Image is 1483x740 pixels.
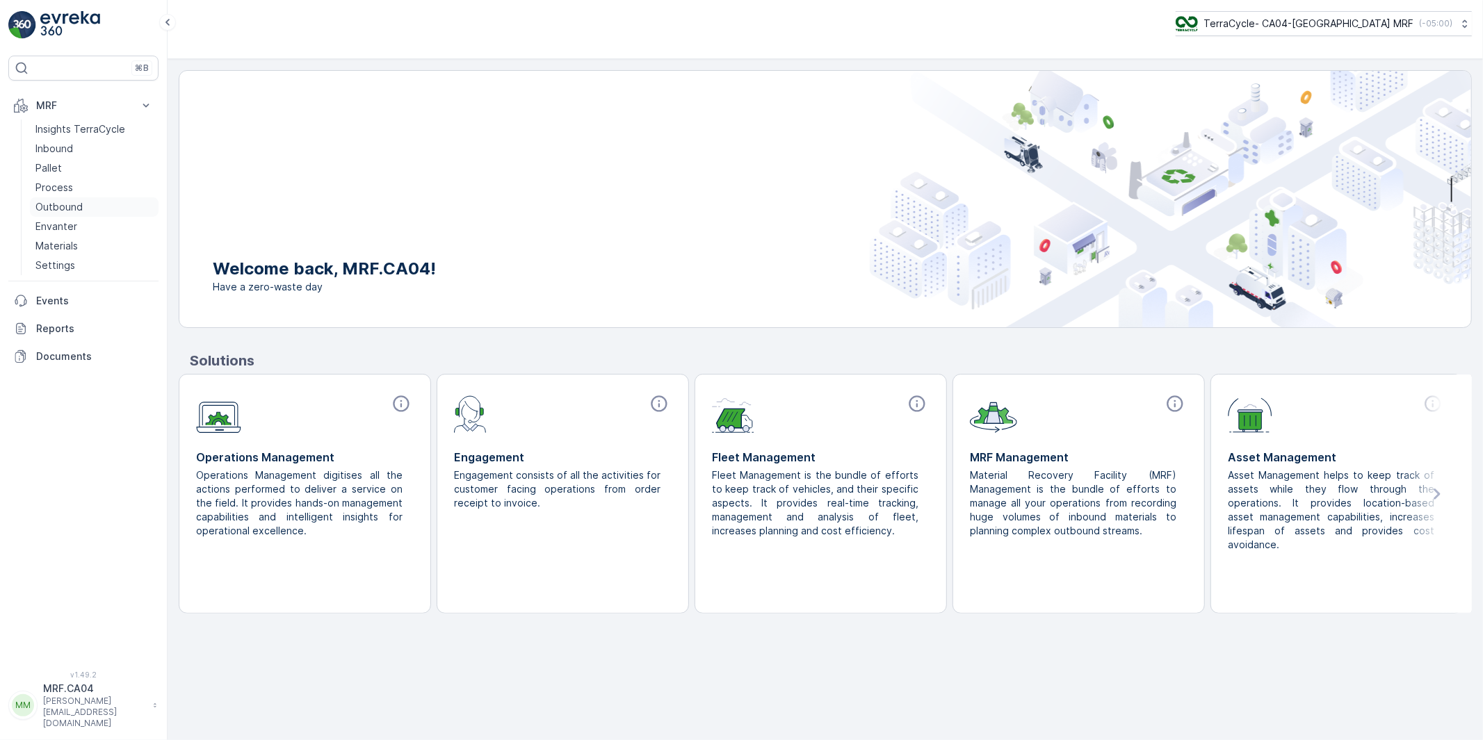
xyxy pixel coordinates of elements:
button: TerraCycle- CA04-[GEOGRAPHIC_DATA] MRF(-05:00) [1176,11,1472,36]
a: Events [8,287,159,315]
p: Fleet Management [712,449,930,466]
p: Settings [35,258,75,272]
p: ( -05:00 ) [1419,18,1452,29]
span: Have a zero-waste day [213,280,436,294]
a: Pallet [30,158,159,178]
p: MRF [36,99,131,113]
img: city illustration [870,71,1471,327]
p: Engagement consists of all the activities for customer facing operations from order receipt to in... [454,468,661,510]
p: Material Recovery Facility (MRF) Management is the bundle of efforts to manage all your operation... [970,468,1176,538]
p: Engagement [454,449,672,466]
p: Inbound [35,142,73,156]
img: module-icon [970,394,1017,433]
a: Materials [30,236,159,256]
img: logo [8,11,36,39]
img: module-icon [712,394,754,433]
p: Fleet Management is the bundle of efforts to keep track of vehicles, and their specific aspects. ... [712,468,918,538]
img: module-icon [454,394,487,433]
img: TC_8rdWMmT_gp9TRR3.png [1176,16,1198,31]
p: MRF Management [970,449,1188,466]
button: MRF [8,92,159,120]
div: MM [12,694,34,716]
a: Envanter [30,217,159,236]
p: ⌘B [135,63,149,74]
p: Asset Management [1228,449,1445,466]
p: Insights TerraCycle [35,122,125,136]
p: Solutions [190,350,1472,371]
a: Settings [30,256,159,275]
p: MRF.CA04 [43,682,146,696]
a: Reports [8,315,159,343]
p: Materials [35,239,78,253]
p: Events [36,294,153,308]
a: Process [30,178,159,197]
p: Outbound [35,200,83,214]
p: TerraCycle- CA04-[GEOGRAPHIC_DATA] MRF [1204,17,1413,31]
p: Operations Management digitises all the actions performed to deliver a service on the field. It p... [196,468,403,538]
p: [PERSON_NAME][EMAIL_ADDRESS][DOMAIN_NAME] [43,696,146,729]
p: Pallet [35,161,62,175]
button: MMMRF.CA04[PERSON_NAME][EMAIL_ADDRESS][DOMAIN_NAME] [8,682,159,729]
img: module-icon [196,394,241,434]
p: Asset Management helps to keep track of assets while they flow through the operations. It provide... [1228,468,1434,552]
img: logo_light-DOdMpM7g.png [40,11,100,39]
img: module-icon [1228,394,1272,433]
a: Documents [8,343,159,370]
p: Operations Management [196,449,414,466]
span: v 1.49.2 [8,671,159,679]
p: Process [35,181,73,195]
a: Insights TerraCycle [30,120,159,139]
p: Envanter [35,220,77,233]
p: Welcome back, MRF.CA04! [213,258,436,280]
a: Inbound [30,139,159,158]
p: Documents [36,350,153,363]
p: Reports [36,322,153,336]
a: Outbound [30,197,159,217]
